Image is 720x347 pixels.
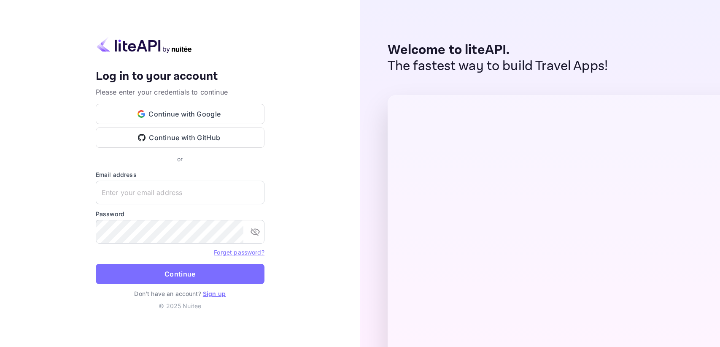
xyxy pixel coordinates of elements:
[96,104,264,124] button: Continue with Google
[388,58,608,74] p: The fastest way to build Travel Apps!
[96,170,264,179] label: Email address
[96,87,264,97] p: Please enter your credentials to continue
[96,69,264,84] h4: Log in to your account
[96,209,264,218] label: Password
[96,301,264,310] p: © 2025 Nuitee
[247,223,264,240] button: toggle password visibility
[388,42,608,58] p: Welcome to liteAPI.
[203,290,226,297] a: Sign up
[96,289,264,298] p: Don't have an account?
[214,249,264,256] a: Forget password?
[214,248,264,256] a: Forget password?
[96,127,264,148] button: Continue with GitHub
[96,37,193,53] img: liteapi
[96,181,264,204] input: Enter your email address
[177,155,183,163] p: or
[96,264,264,284] button: Continue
